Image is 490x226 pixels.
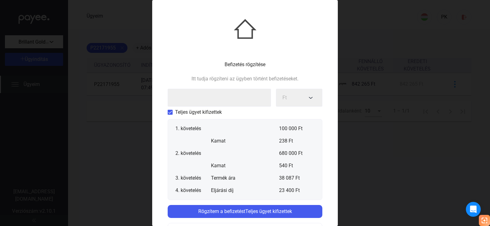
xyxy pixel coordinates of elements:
font: Rögzítem a befizetést [198,208,245,214]
font: 4. követelés [175,187,201,193]
font: Termék ára [211,175,235,181]
font: 2. követelés [175,150,201,156]
div: Intercom Messenger megnyitása [466,202,481,217]
font: 100 000 Ft [279,126,303,131]
font: 238 Ft [279,138,293,144]
button: Rögzítem a befizetéstTeljes ügyet kifizettek [168,205,322,218]
font: Teljes ügyet kifizettek [175,109,222,115]
font: 3. követelés [175,175,201,181]
font: 38 087 Ft [279,175,300,181]
font: Teljes ügyet kifizettek [245,208,292,214]
font: 540 Ft [279,163,293,168]
button: Ft [276,89,322,107]
font: Itt tudja rögzíteni az ügyben történt befizetéseket. [191,76,299,82]
font: Ft [282,95,287,100]
font: Kamat [211,163,226,168]
font: 680 000 Ft [279,150,303,156]
font: 23 400 Ft [279,187,300,193]
font: Kamat [211,138,226,144]
font: 1. követelés [175,126,201,131]
font: Eljárási díj [211,187,234,193]
img: ház [234,18,256,40]
font: Befizetés rögzítése [225,62,265,67]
